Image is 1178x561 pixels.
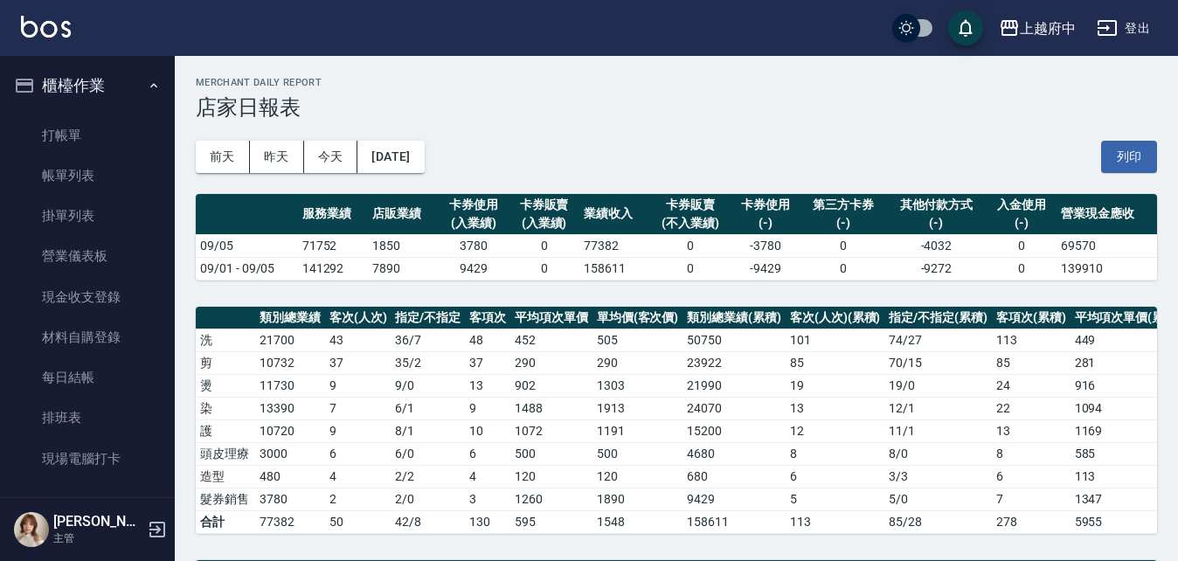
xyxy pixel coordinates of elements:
[786,419,885,442] td: 12
[948,10,983,45] button: save
[255,397,325,419] td: 13390
[731,234,801,257] td: -3780
[250,141,304,173] button: 昨天
[21,16,71,38] img: Logo
[992,510,1071,533] td: 278
[510,397,592,419] td: 1488
[391,465,465,488] td: 2 / 2
[510,329,592,351] td: 452
[683,351,786,374] td: 23922
[513,214,575,232] div: (入業績)
[592,329,683,351] td: 505
[992,488,1071,510] td: 7
[513,196,575,214] div: 卡券販賣
[890,196,982,214] div: 其他付款方式
[510,442,592,465] td: 500
[465,374,510,397] td: 13
[592,488,683,510] td: 1890
[391,374,465,397] td: 9 / 0
[509,234,579,257] td: 0
[884,351,992,374] td: 70 / 15
[465,488,510,510] td: 3
[510,419,592,442] td: 1072
[884,510,992,533] td: 85/28
[196,510,255,533] td: 合計
[196,397,255,419] td: 染
[368,234,439,257] td: 1850
[786,442,885,465] td: 8
[14,512,49,547] img: Person
[510,488,592,510] td: 1260
[987,257,1057,280] td: 0
[806,196,883,214] div: 第三方卡券
[786,397,885,419] td: 13
[683,307,786,329] th: 類別總業績(累積)
[510,374,592,397] td: 902
[886,257,987,280] td: -9272
[683,510,786,533] td: 158611
[592,374,683,397] td: 1303
[325,397,392,419] td: 7
[649,234,731,257] td: 0
[298,257,369,280] td: 141292
[465,419,510,442] td: 10
[465,442,510,465] td: 6
[992,307,1071,329] th: 客項次(累積)
[884,442,992,465] td: 8 / 0
[786,510,885,533] td: 113
[786,351,885,374] td: 85
[1057,257,1157,280] td: 139910
[7,398,168,438] a: 排班表
[683,488,786,510] td: 9429
[884,419,992,442] td: 11 / 1
[465,397,510,419] td: 9
[391,510,465,533] td: 42/8
[7,439,168,479] a: 現場電腦打卡
[786,374,885,397] td: 19
[196,329,255,351] td: 洗
[7,486,168,531] button: 預約管理
[884,397,992,419] td: 12 / 1
[196,419,255,442] td: 護
[391,397,465,419] td: 6 / 1
[592,465,683,488] td: 120
[391,329,465,351] td: 36 / 7
[735,214,797,232] div: (-)
[683,374,786,397] td: 21990
[255,351,325,374] td: 10732
[992,397,1071,419] td: 22
[255,488,325,510] td: 3780
[255,442,325,465] td: 3000
[196,77,1157,88] h2: Merchant Daily Report
[465,510,510,533] td: 130
[683,329,786,351] td: 50750
[683,465,786,488] td: 680
[465,465,510,488] td: 4
[255,307,325,329] th: 類別總業績
[53,513,142,530] h5: [PERSON_NAME]
[992,351,1071,374] td: 85
[7,236,168,276] a: 營業儀表板
[391,442,465,465] td: 6 / 0
[786,465,885,488] td: 6
[196,95,1157,120] h3: 店家日報表
[1101,141,1157,173] button: 列印
[196,488,255,510] td: 髮券銷售
[391,419,465,442] td: 8 / 1
[510,510,592,533] td: 595
[890,214,982,232] div: (-)
[325,442,392,465] td: 6
[884,465,992,488] td: 3 / 3
[53,530,142,546] p: 主管
[592,442,683,465] td: 500
[886,234,987,257] td: -4032
[786,488,885,510] td: 5
[992,10,1083,46] button: 上越府中
[7,357,168,398] a: 每日結帳
[1057,194,1157,235] th: 營業現金應收
[465,307,510,329] th: 客項次
[801,257,887,280] td: 0
[1020,17,1076,39] div: 上越府中
[683,419,786,442] td: 15200
[592,351,683,374] td: 290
